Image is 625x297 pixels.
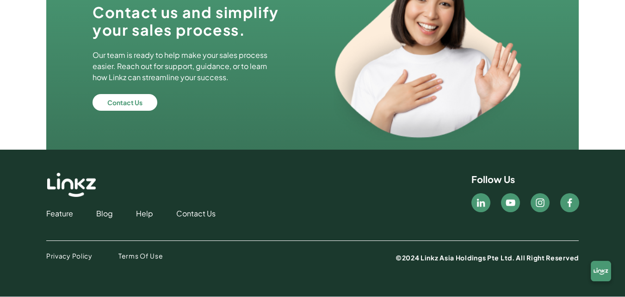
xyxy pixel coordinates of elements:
[471,193,490,210] a: linkedin logo
[46,173,97,197] img: Linkz logo
[471,193,490,212] button: linkedin logo
[118,251,163,260] a: Terms Of Use
[93,94,157,111] button: Contact Us
[93,94,280,111] a: Contact Us
[564,197,575,209] img: fb logo
[534,197,546,209] img: ig logo
[560,193,579,212] button: fb logo
[176,208,216,219] a: Contact Us
[396,253,579,262] p: ©2024 Linkz Asia Holdings Pte Ltd. All Right Reserved
[93,3,280,38] h1: Contact us and simplify your sales process.
[46,251,93,260] a: Privacy Policy
[96,208,113,219] a: Blog
[531,193,550,212] button: ig logo
[475,197,487,209] img: linkedin logo
[505,197,516,209] img: yb logo
[501,193,520,210] a: yb logo
[136,208,153,219] a: Help
[586,258,616,288] img: chatbox-logo
[93,50,280,83] p: Our team is ready to help make your sales process easier. Reach out for support, guidance, or to ...
[531,193,549,210] a: ig logo
[46,208,73,219] a: Feature
[471,173,515,186] p: Follow Us
[501,193,520,212] button: yb logo
[560,193,579,210] a: fb logo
